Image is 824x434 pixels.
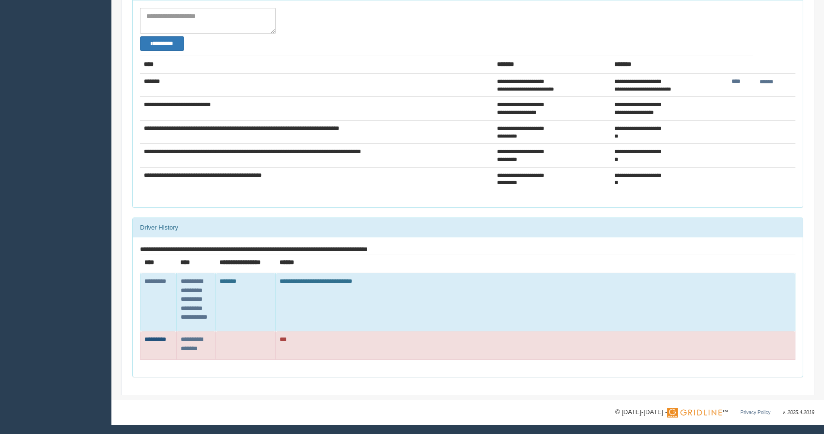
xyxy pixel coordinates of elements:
div: © [DATE]-[DATE] - ™ [615,407,814,418]
a: Privacy Policy [740,410,770,415]
span: v. 2025.4.2019 [783,410,814,415]
div: Driver History [133,218,803,237]
button: Change Filter Options [140,36,184,51]
img: Gridline [667,408,722,418]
